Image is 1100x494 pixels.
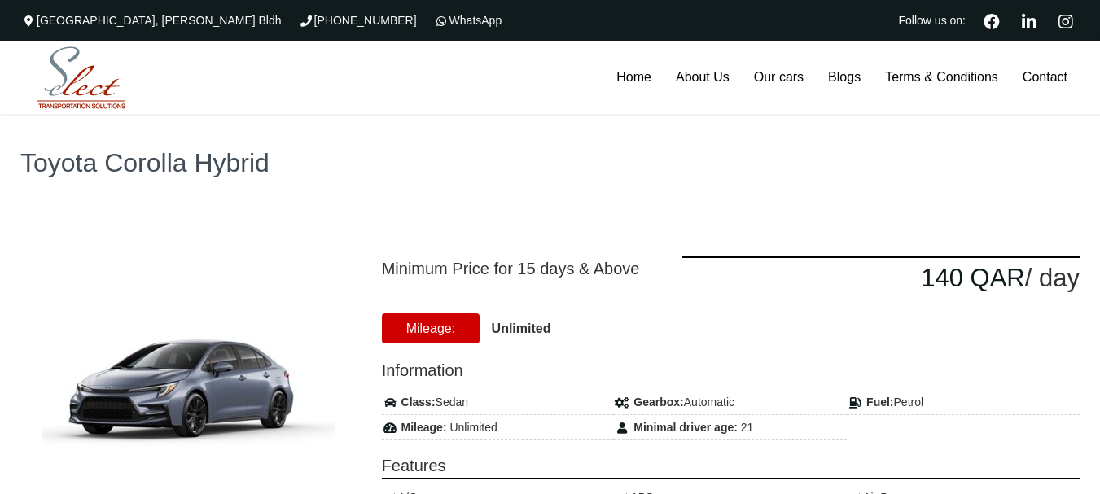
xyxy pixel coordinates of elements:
[633,396,683,409] strong: Gearbox:
[20,150,1080,176] h1: Toyota Corolla Hybrid
[298,14,417,27] a: [PHONE_NUMBER]
[664,41,742,114] a: About Us
[34,282,344,482] img: Toyota Corolla Hybrid
[382,313,480,343] span: Mileage:
[1010,41,1080,114] a: Contact
[1051,11,1080,29] a: Instagram
[614,390,847,415] div: Automatic
[742,41,816,114] a: Our cars
[401,396,436,409] strong: Class:
[492,321,551,335] strong: Unlimited
[847,390,1080,415] div: Petrol
[382,256,659,281] span: Minimum Price for 15 days & Above
[977,11,1006,29] a: Facebook
[633,421,738,434] strong: Minimal driver age:
[24,43,138,113] img: Select Rent a Car
[401,421,447,434] strong: Mileage:
[604,41,664,114] a: Home
[682,256,1080,299] div: / day
[866,396,893,409] strong: Fuel:
[816,41,873,114] a: Blogs
[873,41,1010,114] a: Terms & Conditions
[741,421,754,434] span: 21
[382,453,1080,479] span: Features
[449,421,497,434] span: Unlimited
[382,390,615,415] div: Sedan
[921,264,1025,292] span: 140.00 QAR
[1015,11,1043,29] a: Linkedin
[433,14,502,27] a: WhatsApp
[382,358,1080,383] span: Information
